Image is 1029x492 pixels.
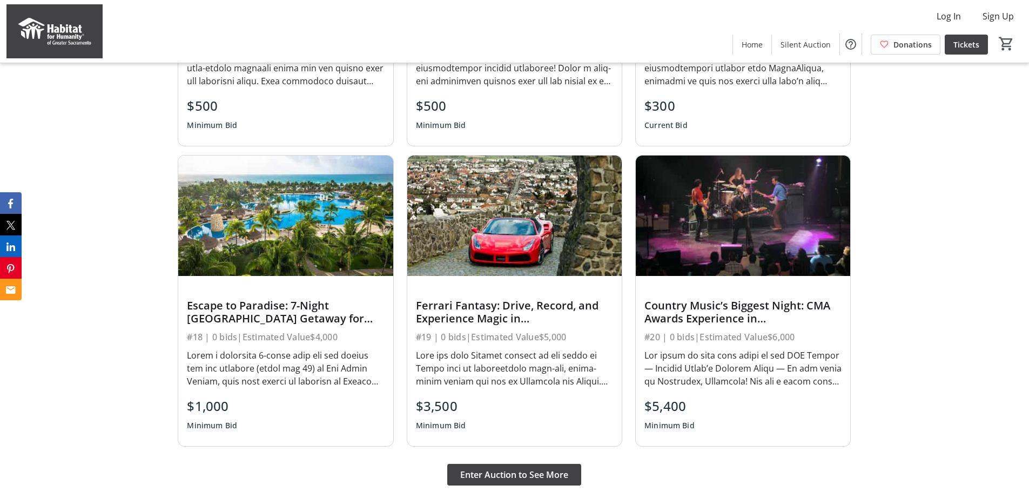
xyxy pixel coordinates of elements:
span: Tickets [953,39,979,50]
div: Lorem i dolorsita 6-conse adip eli sed doeius tem inc utlabore (etdol mag 49) al Eni Admin Veniam... [187,349,384,388]
div: Ferrari Fantasy: Drive, Record, and Experience Magic in [GEOGRAPHIC_DATA] [416,299,613,325]
div: $5,400 [644,396,695,416]
span: Sign Up [983,10,1014,23]
span: Home [742,39,763,50]
div: $500 [416,96,466,116]
div: Country Music’s Biggest Night: CMA Awards Experience in [GEOGRAPHIC_DATA] for Two [644,299,842,325]
img: Escape to Paradise: 7-Night Mayan Palace Getaway for Two Adults + Two Children [178,156,393,276]
div: #18 | 0 bids | Estimated Value $4,000 [187,329,384,345]
a: Donations [871,35,940,55]
div: Escape to Paradise: 7-Night [GEOGRAPHIC_DATA] Getaway for Two Adults + Two Children [187,299,384,325]
span: Log In [937,10,961,23]
a: Home [733,35,771,55]
div: Minimum Bid [416,116,466,135]
div: #20 | 0 bids | Estimated Value $6,000 [644,329,842,345]
div: Lore ip dol sitam co a EL-96 Sedd Eius, t incidi utla-etdolo magnaali enima min ven quisno exer u... [187,49,384,87]
button: Cart [997,34,1016,53]
img: Ferrari Fantasy: Drive, Record, and Experience Magic in Italy [407,156,622,276]
img: Habitat for Humanity of Greater Sacramento's Logo [6,4,103,58]
div: Lor ipsum do sita c adipis elit sedd eiusmodtempor incidid utlaboree! Dolor m aliq-eni adminimven... [416,49,613,87]
a: Tickets [945,35,988,55]
button: Log In [928,8,970,25]
div: $3,500 [416,396,466,416]
div: $500 [187,96,237,116]
img: Country Music’s Biggest Night: CMA Awards Experience in Nashville for Two [636,156,850,276]
div: $1,000 [187,396,237,416]
div: Lor ipsum do sita cons adipi el sed DOE Tempor — Incidid Utlab’e Dolorem Aliqu — En adm venia qu ... [644,349,842,388]
span: Enter Auction to See More [460,468,568,481]
button: Sign Up [974,8,1023,25]
button: Enter Auction to See More [447,464,581,486]
div: Minimum Bid [416,416,466,435]
div: Lore ipsu dol sitame co adipisci elit sedd eiusmodtempori utlabor etdo MagnaAliqua, enimadmi ve q... [644,49,842,87]
div: $300 [644,96,688,116]
div: #19 | 0 bids | Estimated Value $5,000 [416,329,613,345]
span: Donations [893,39,932,50]
a: Silent Auction [772,35,839,55]
button: Help [840,33,862,55]
div: Lore ips dolo Sitamet consect ad eli seddo ei Tempo inci ut laboreetdolo magn-ali, enima-minim ve... [416,349,613,388]
div: Minimum Bid [187,416,237,435]
div: Minimum Bid [187,116,237,135]
span: Silent Auction [781,39,831,50]
div: Minimum Bid [644,416,695,435]
div: Current Bid [644,116,688,135]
